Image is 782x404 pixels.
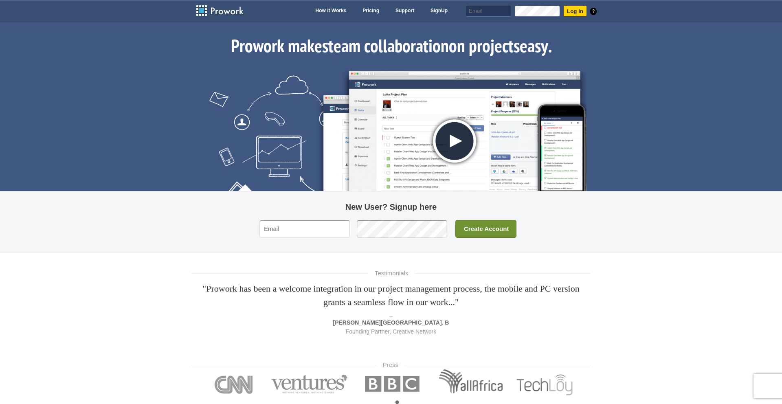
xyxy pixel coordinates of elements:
h2: New User? Signup here [259,200,523,214]
a: ? [590,8,597,15]
a: Support [391,6,418,17]
div: _ Founding Partner, Creative Network [195,309,586,340]
a: SignUp [426,6,452,17]
span: team collaboration [328,36,449,59]
a: Prowork [195,4,254,17]
a: How it Works [312,6,351,17]
strong: [PERSON_NAME][GEOGRAPHIC_DATA]. B [333,319,449,326]
h4: Press [377,360,404,370]
h1: Prowork makes on projects . [195,20,586,68]
a: Pricing [358,6,383,17]
div: "Prowork has been a welcome integration in our project management process, the mobile and PC vers... [195,282,586,309]
input: Email [259,220,350,238]
img: screen.png [318,71,586,203]
h4: Testimonials [369,268,415,278]
span: easy [520,36,548,59]
input: Log in [564,6,586,16]
input: Email [466,6,511,17]
input: Create Account [455,220,516,238]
